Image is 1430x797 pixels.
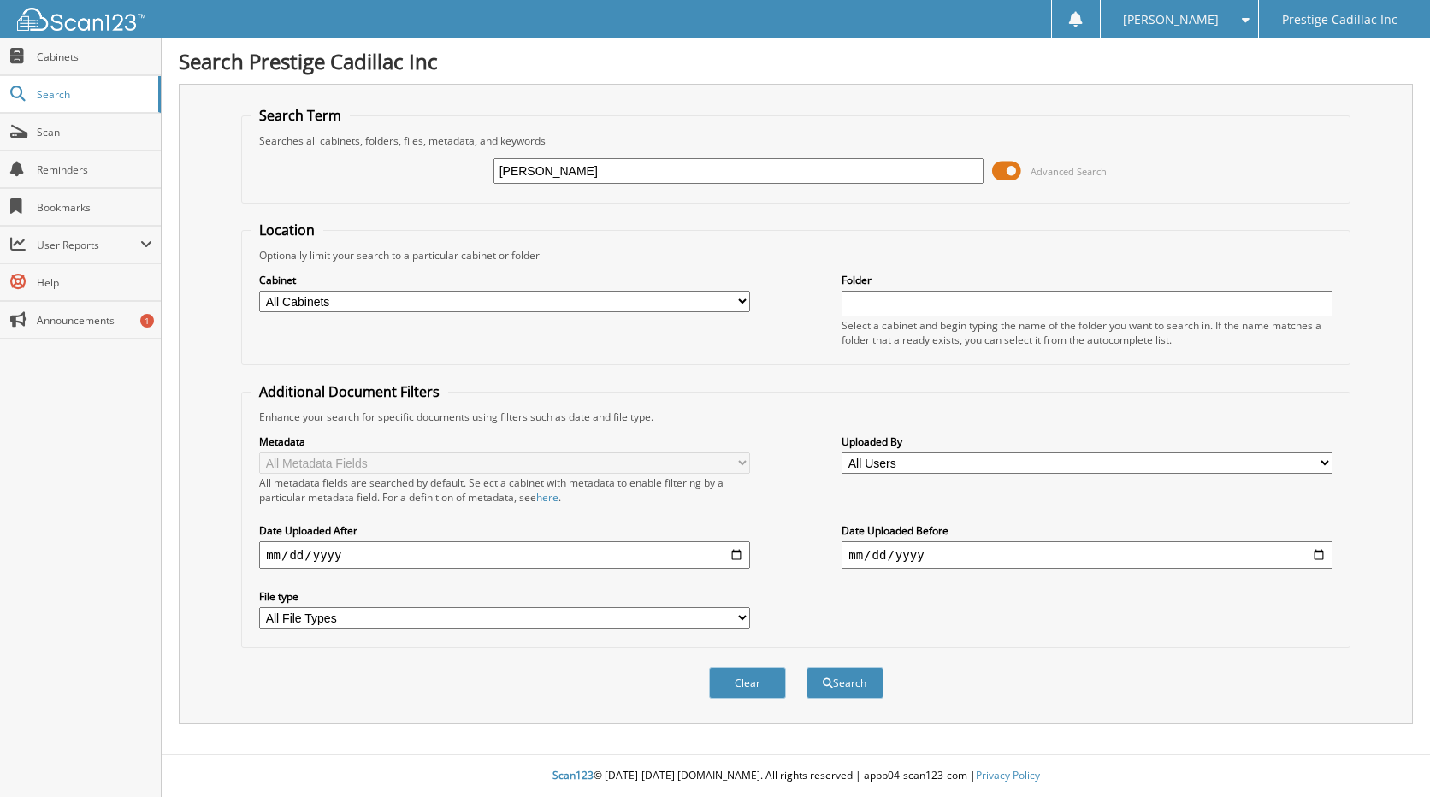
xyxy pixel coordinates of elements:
[37,238,140,252] span: User Reports
[17,8,145,31] img: scan123-logo-white.svg
[807,667,883,699] button: Search
[251,410,1341,424] div: Enhance your search for specific documents using filters such as date and file type.
[842,523,1332,538] label: Date Uploaded Before
[179,47,1413,75] h1: Search Prestige Cadillac Inc
[259,475,750,505] div: All metadata fields are searched by default. Select a cabinet with metadata to enable filtering b...
[37,313,152,328] span: Announcements
[1123,15,1219,25] span: [PERSON_NAME]
[1031,165,1107,178] span: Advanced Search
[37,50,152,64] span: Cabinets
[140,314,154,328] div: 1
[842,273,1332,287] label: Folder
[37,125,152,139] span: Scan
[37,275,152,290] span: Help
[259,434,750,449] label: Metadata
[976,768,1040,782] a: Privacy Policy
[251,133,1341,148] div: Searches all cabinets, folders, files, metadata, and keywords
[251,106,350,125] legend: Search Term
[259,541,750,569] input: start
[259,589,750,604] label: File type
[259,273,750,287] label: Cabinet
[842,434,1332,449] label: Uploaded By
[251,382,448,401] legend: Additional Document Filters
[552,768,594,782] span: Scan123
[37,87,150,102] span: Search
[251,248,1341,263] div: Optionally limit your search to a particular cabinet or folder
[1282,15,1397,25] span: Prestige Cadillac Inc
[842,318,1332,347] div: Select a cabinet and begin typing the name of the folder you want to search in. If the name match...
[162,755,1430,797] div: © [DATE]-[DATE] [DOMAIN_NAME]. All rights reserved | appb04-scan123-com |
[37,200,152,215] span: Bookmarks
[536,490,558,505] a: here
[842,541,1332,569] input: end
[37,162,152,177] span: Reminders
[251,221,323,239] legend: Location
[259,523,750,538] label: Date Uploaded After
[709,667,786,699] button: Clear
